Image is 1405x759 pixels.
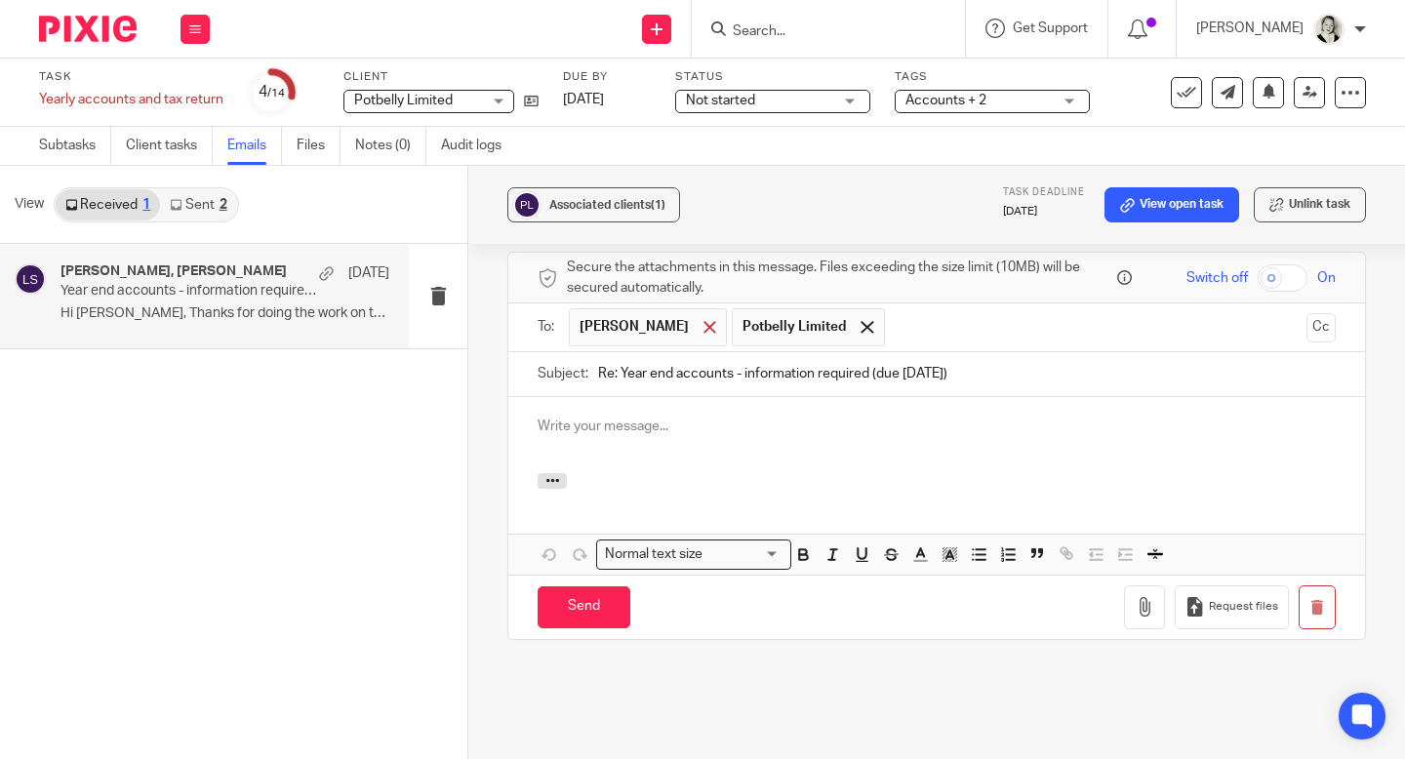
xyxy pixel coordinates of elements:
label: Subject: [538,364,588,383]
span: View [15,194,44,215]
p: If yes please upload copies of invoices if not already uploaded in Xero/ Freeagent etc [39,595,735,615]
img: Pixie [39,16,137,42]
label: Tags [895,69,1090,85]
button: Cc [1306,313,1336,342]
span: Potbelly Limited [743,317,846,337]
button: Request files [1175,585,1288,629]
small: /14 [267,88,285,99]
span: Potbelly Limited [354,94,453,107]
img: svg%3E [512,190,542,220]
label: Status [675,69,870,85]
div: Search for option [596,539,791,570]
p: Please send a copy of the bank statement(s) that show the balance at your year-end. [39,338,735,357]
a: Audit logs [441,127,516,165]
p: [DATE] [348,263,389,283]
span: [DATE] [563,93,604,106]
div: 4 [259,81,285,103]
span: Associated clients [549,199,665,211]
p: If we do not do your payroll, please upload a summary from your payroll system showing the annual... [39,436,735,476]
p: Did you purchase, sell, or trade in any office equipment, computer equipment, plant, vehicle, or ... [39,555,735,595]
p: Hi [PERSON_NAME], Thanks for doing the work on this,... [60,305,389,322]
button: Associated clients(1) [507,187,680,222]
h4: [PERSON_NAME], [PERSON_NAME] [60,263,287,280]
input: Send [538,586,630,628]
input: Search [731,23,906,41]
p: If some questions don't apply to you, just respond N/A [39,258,735,277]
span: Accounts + 2 [905,94,986,107]
span: Switch off [1186,268,1248,288]
p: Year end accounts - information required (due [DATE]) [60,283,324,300]
div: 2 [220,198,227,212]
span: Get Support [1013,21,1088,35]
p: If you have trading stock (trading stock is goods bought that you intend to sell) as your year en... [39,655,735,695]
p: Questions can be answered by an email reply (for example, you can copy and paste the questions in... [39,218,735,258]
label: Client [343,69,539,85]
label: To: [538,317,559,337]
p: If you have Paypal, please send the statement that show the balance at your year-end [39,377,735,396]
a: Client tasks [126,127,213,165]
span: [PERSON_NAME] [580,317,689,337]
a: Received1 [56,189,160,220]
span: (1) [651,199,665,211]
a: View open task [1104,187,1239,222]
label: Due by [563,69,651,85]
button: Unlink task [1254,187,1366,222]
p: [DATE] [1003,204,1085,220]
span: Task deadline [1003,187,1085,197]
a: Notes (0) [355,127,426,165]
span: Not started [686,94,755,107]
p: If you have company credit cards please send the statement(s) that show the balance at your year-end [39,357,735,377]
p: [PERSON_NAME] [1196,19,1304,38]
a: Sent2 [160,189,236,220]
a: Files [297,127,341,165]
p: If you prepared any P11D forms during the period, please upload copies of all P11D forms for this... [39,476,735,516]
p: Documents can be uploaded securely here: [39,278,735,298]
a: Subtasks [39,127,111,165]
img: DA590EE6-2184-4DF2-A25D-D99FB904303F_1_201_a.jpeg [1313,14,1345,45]
img: svg%3E [15,263,46,295]
span: On [1317,268,1336,288]
span: Request files [1209,599,1278,615]
span: Secure the attachments in this message. Files exceeding the size limit (10MB) will be secured aut... [567,258,1112,298]
input: Search for option [709,544,780,565]
label: Task [39,69,223,85]
span: Normal text size [601,544,707,565]
div: 1 [142,198,150,212]
a: [URL][DOMAIN_NAME] [300,280,442,296]
a: Emails [227,127,282,165]
div: Yearly accounts and tax return [39,90,223,109]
